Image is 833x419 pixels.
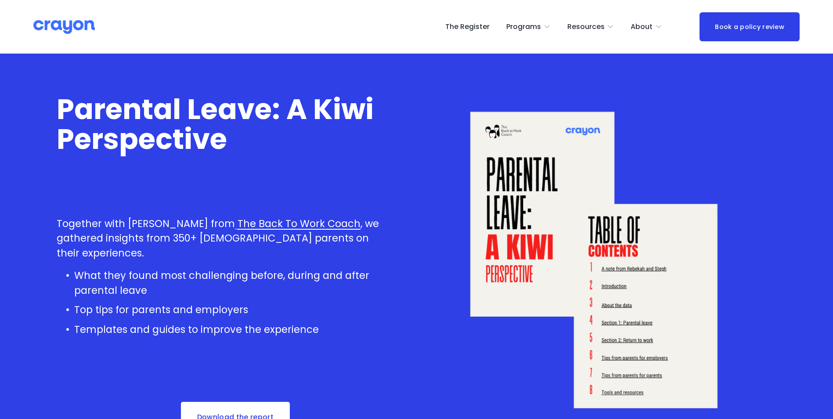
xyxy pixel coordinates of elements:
p: Together with [PERSON_NAME] from , we gathered insights from 350+ [DEMOGRAPHIC_DATA] parents on t... [57,217,384,261]
p: What they found most challenging before, during and after parental leave [74,268,384,298]
span: The Back To Work Coach [238,217,361,231]
span: Resources [567,21,605,33]
a: folder dropdown [506,20,551,34]
h1: Parental Leave: A Kiwi Perspective [57,94,384,154]
a: folder dropdown [631,20,662,34]
p: Templates and guides to improve the experience [74,322,384,337]
span: Programs [506,21,541,33]
span: About [631,21,653,33]
a: folder dropdown [567,20,614,34]
img: Crayon [33,19,95,35]
p: Top tips for parents and employers [74,303,384,318]
a: The Register [445,20,490,34]
a: Book a policy review [700,12,800,41]
a: The Back To Work Coach [235,217,361,231]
